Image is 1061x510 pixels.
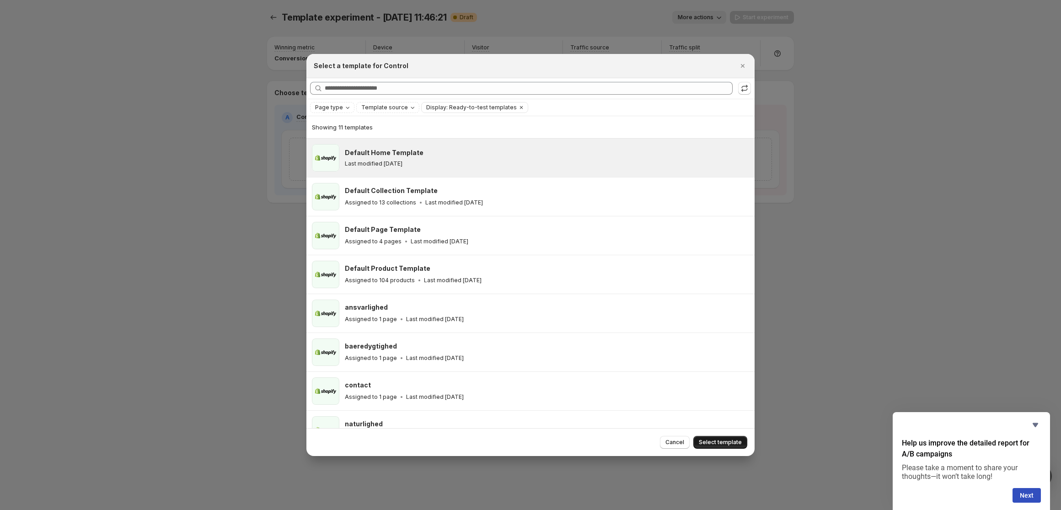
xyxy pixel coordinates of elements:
button: Select template [693,436,747,449]
img: baeredygtighed [312,338,339,366]
button: Hide survey [1030,419,1041,430]
p: Assigned to 1 page [345,354,397,362]
h3: contact [345,381,371,390]
p: Last modified [DATE] [406,393,464,401]
div: Help us improve the detailed report for A/B campaigns [902,419,1041,503]
img: Default Product Template [312,261,339,288]
button: Close [736,59,749,72]
p: Please take a moment to share your thoughts—it won’t take long! [902,463,1041,481]
h3: ansvarlighed [345,303,388,312]
span: Template source [361,104,408,111]
img: contact [312,377,339,405]
p: Assigned to 13 collections [345,199,416,206]
button: Clear [517,102,526,113]
button: Page type [311,102,354,113]
p: Assigned to 4 pages [345,238,402,245]
span: Display: Ready-to-test templates [426,104,517,111]
span: Select template [699,439,742,446]
p: Last modified [DATE] [411,238,468,245]
button: Next question [1013,488,1041,503]
img: Default Home Template [312,144,339,172]
img: ansvarlighed [312,300,339,327]
p: Last modified [DATE] [425,199,483,206]
img: Default Collection Template [312,183,339,210]
img: naturlighed [312,416,339,444]
button: Template source [357,102,419,113]
span: Showing 11 templates [312,123,373,131]
p: Last modified [DATE] [345,160,402,167]
p: Assigned to 1 page [345,393,397,401]
h3: Default Page Template [345,225,421,234]
span: Page type [315,104,343,111]
span: Cancel [665,439,684,446]
img: Default Page Template [312,222,339,249]
h3: Default Collection Template [345,186,438,195]
button: Display: Ready-to-test templates [422,102,517,113]
p: Assigned to 104 products [345,277,415,284]
p: Last modified [DATE] [406,316,464,323]
h3: Default Home Template [345,148,423,157]
p: Last modified [DATE] [424,277,482,284]
h3: baeredygtighed [345,342,397,351]
p: Last modified [DATE] [406,354,464,362]
h2: Help us improve the detailed report for A/B campaigns [902,438,1041,460]
h2: Select a template for Control [314,61,408,70]
button: Cancel [660,436,690,449]
h3: naturlighed [345,419,383,429]
h3: Default Product Template [345,264,430,273]
p: Assigned to 1 page [345,316,397,323]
